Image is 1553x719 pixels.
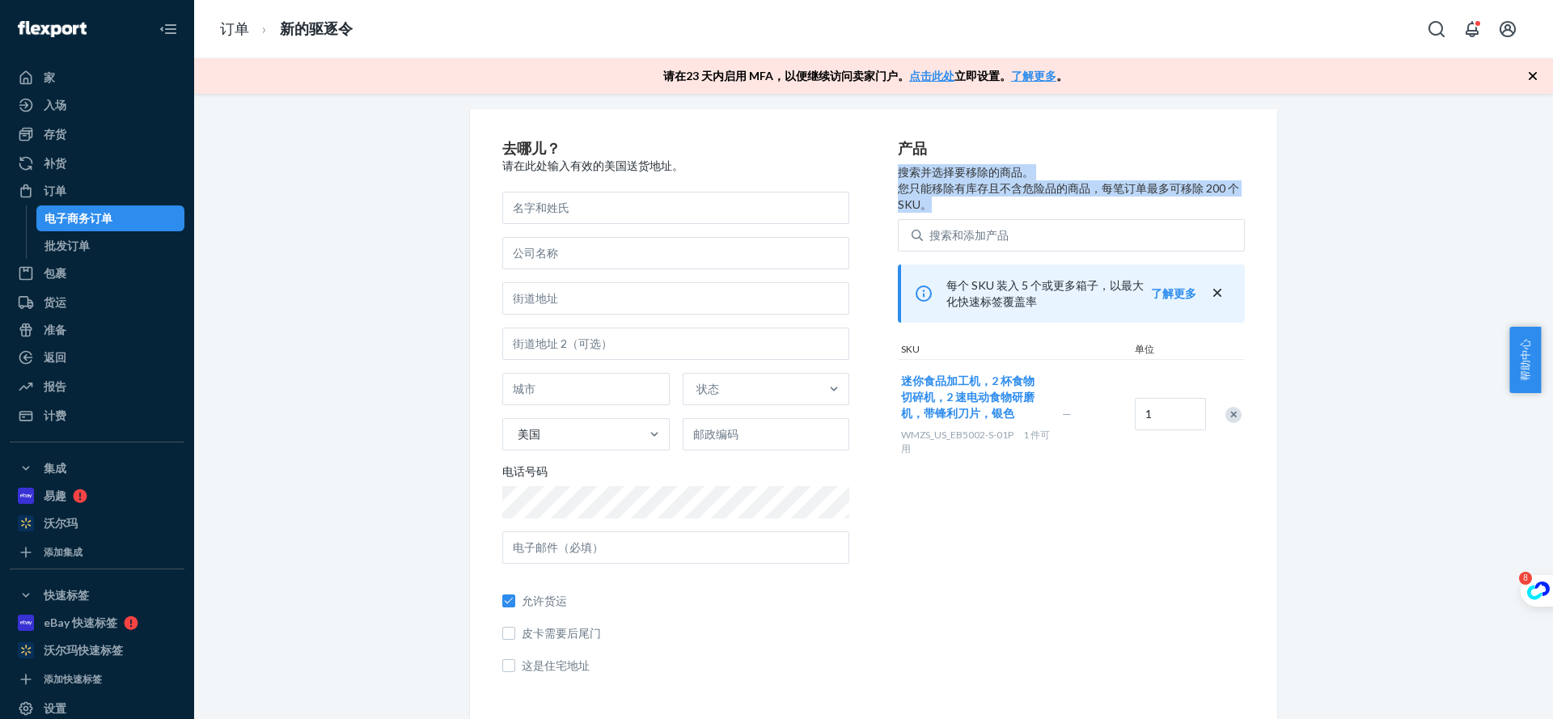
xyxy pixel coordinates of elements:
[44,323,66,336] font: 准备
[44,615,117,629] font: eBay 快速标签
[1225,407,1242,423] div: 移除项目
[724,69,773,82] font: 启用 MFA
[10,317,184,343] a: 准备
[1456,13,1488,45] button: 打开通知
[696,382,719,395] font: 状态
[522,658,590,672] font: 这是住宅地址
[44,184,66,197] font: 订单
[901,343,920,355] font: SKU
[10,483,184,509] a: 易趣
[663,69,724,82] font: 请在23 天内
[1151,286,1196,300] font: 了解更多
[44,701,66,715] font: 设置
[502,140,561,158] font: 去哪儿？
[522,594,567,607] font: 允许货运
[44,156,66,170] font: 补货
[10,374,184,400] a: 报告
[1509,327,1541,393] button: 帮助中心
[1420,13,1453,45] button: 打开搜索框
[44,266,66,280] font: 包裹
[44,350,66,364] font: 返回
[502,594,515,607] input: 允许货运
[10,637,184,663] a: 沃尔玛快速标签
[522,626,601,640] font: 皮卡需要后尾门
[502,328,849,360] input: 街道地址 2（可选）
[1492,13,1524,45] button: 打开账户菜单
[10,178,184,204] a: 订单
[1135,343,1154,355] font: 单位
[280,20,353,38] a: 新的驱逐令
[10,403,184,429] a: 计费
[44,588,89,602] font: 快速标签
[502,282,849,315] input: 街道地址
[10,150,184,176] a: 补货
[44,295,66,309] font: 货运
[683,418,850,450] input: 邮政编码
[1023,429,1040,441] font: 1 件
[10,455,184,481] button: 集成
[44,516,78,530] font: 沃尔玛
[10,92,184,118] a: 入场
[502,531,849,564] input: 电子邮件（必填）
[44,211,112,225] font: 电子商务订单
[502,237,849,269] input: 公司名称
[44,546,83,558] font: 添加集成
[898,140,927,158] font: 产品
[502,159,683,172] font: 请在此处输入有效的美国送货地址。
[502,464,548,478] font: 电话号码
[901,374,1035,420] font: 迷你食品加工机，2 杯食物切碎机，2 速电动食物研磨机，带锋利刀片，银色
[10,670,184,689] a: 添加快速标签
[10,65,184,91] a: 家
[44,461,66,475] font: 集成
[44,98,66,112] font: 入场
[1151,285,1196,302] button: 了解更多
[929,228,1009,242] font: 搜索和添加产品
[1056,69,1068,82] font: 。
[44,127,66,141] font: 存货
[10,510,184,536] a: 沃尔玛
[898,165,1034,179] font: 搜索并选择要移除的商品。
[516,426,518,442] input: 美国
[909,69,954,82] font: 点击此处
[10,121,184,147] a: 存货
[1062,407,1072,421] font: —
[1011,69,1056,82] font: 了解更多
[10,582,184,608] button: 快速标签
[502,659,515,672] input: 这是住宅地址
[44,488,66,502] font: 易趣
[1135,398,1206,430] input: 数量
[44,643,123,657] font: 沃尔玛快速标签
[1517,339,1532,381] font: 帮助中心
[207,6,366,53] ol: 面包屑
[901,429,1013,441] font: WMZS_US_EB5002-S-01P
[10,260,184,286] a: 包裹
[152,13,184,45] button: 关闭导航
[1209,285,1225,302] button: 关闭
[36,233,185,259] a: 批发订单
[44,673,102,685] font: 添加快速标签
[898,181,1239,211] font: 您只能移除有库存且不含危险品的商品，每笔订单最多可移除 200 个 SKU。
[44,379,66,393] font: 报告
[518,427,540,441] font: 美国
[954,69,1011,82] font: 立即设置。
[10,610,184,636] a: eBay 快速标签
[44,70,55,84] font: 家
[44,239,90,252] font: 批发订单
[773,69,909,82] font: ，以便继续访问卖家门户。
[220,20,249,38] a: 订单
[44,408,66,422] font: 计费
[502,373,670,405] input: 城市
[10,345,184,370] a: 返回
[502,627,515,640] input: 皮卡需要后尾门
[946,278,1144,308] font: 每个 SKU 装入 5 个或更多箱子，以最大化快速标签覆盖率
[36,205,185,231] a: 电子商务订单
[10,543,184,562] a: 添加集成
[10,290,184,315] a: 货运
[901,373,1043,421] button: 迷你食品加工机，2 杯食物切碎机，2 速电动食物研磨机，带锋利刀片，银色
[502,192,849,224] input: 名字和姓氏
[18,21,87,37] img: Flexport 徽标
